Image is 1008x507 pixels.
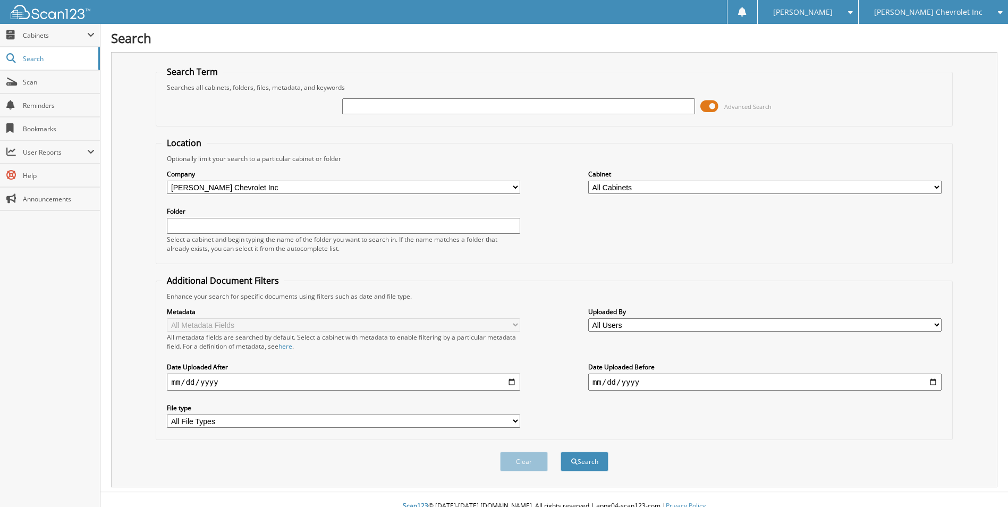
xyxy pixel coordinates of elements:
[588,307,942,316] label: Uploaded By
[23,54,93,63] span: Search
[162,154,946,163] div: Optionally limit your search to a particular cabinet or folder
[500,452,548,471] button: Clear
[11,5,90,19] img: scan123-logo-white.svg
[167,403,520,412] label: File type
[588,362,942,371] label: Date Uploaded Before
[23,78,95,87] span: Scan
[167,170,520,179] label: Company
[167,207,520,216] label: Folder
[167,235,520,253] div: Select a cabinet and begin typing the name of the folder you want to search in. If the name match...
[23,101,95,110] span: Reminders
[162,292,946,301] div: Enhance your search for specific documents using filters such as date and file type.
[162,83,946,92] div: Searches all cabinets, folders, files, metadata, and keywords
[167,333,520,351] div: All metadata fields are searched by default. Select a cabinet with metadata to enable filtering b...
[23,31,87,40] span: Cabinets
[23,148,87,157] span: User Reports
[561,452,608,471] button: Search
[162,137,207,149] legend: Location
[588,170,942,179] label: Cabinet
[23,171,95,180] span: Help
[773,9,833,15] span: [PERSON_NAME]
[23,195,95,204] span: Announcements
[724,103,772,111] span: Advanced Search
[111,29,997,47] h1: Search
[162,275,284,286] legend: Additional Document Filters
[278,342,292,351] a: here
[588,374,942,391] input: end
[874,9,982,15] span: [PERSON_NAME] Chevrolet Inc
[162,66,223,78] legend: Search Term
[167,307,520,316] label: Metadata
[23,124,95,133] span: Bookmarks
[167,374,520,391] input: start
[167,362,520,371] label: Date Uploaded After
